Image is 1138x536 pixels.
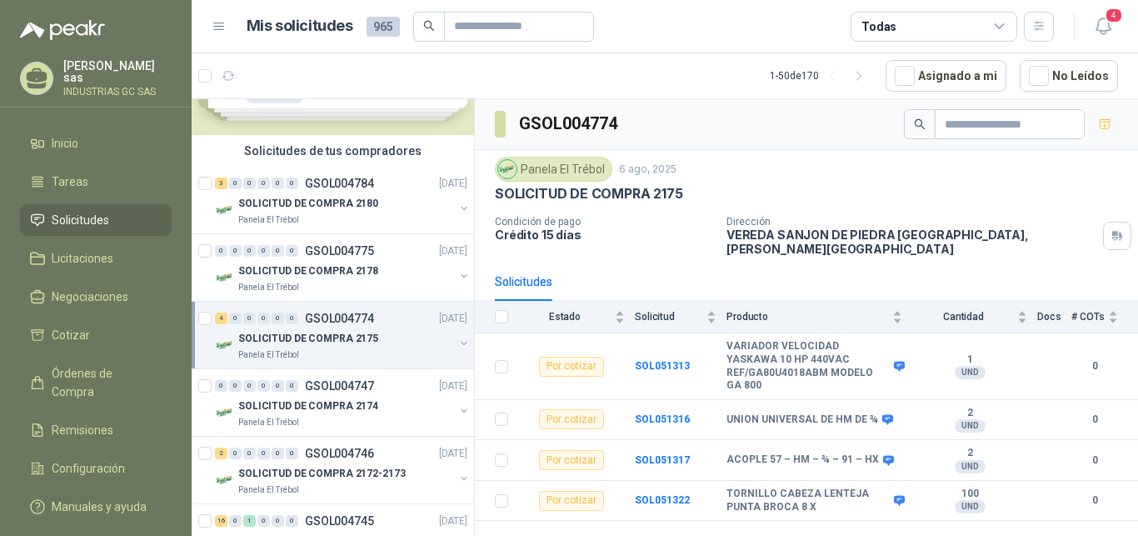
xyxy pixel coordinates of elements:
div: 0 [272,515,284,527]
p: SOLICITUD DE COMPRA 2175 [238,331,378,347]
b: 2 [912,447,1027,460]
div: 0 [286,448,298,459]
span: Remisiones [52,421,113,439]
a: SOL051322 [635,494,690,506]
div: Todas [861,18,896,36]
p: Panela El Trébol [238,483,299,497]
p: [DATE] [439,243,467,259]
button: No Leídos [1020,60,1118,92]
div: 0 [243,448,256,459]
span: search [423,20,435,32]
a: Inicio [20,128,172,159]
img: Company Logo [215,403,235,423]
div: Panela El Trébol [495,157,612,182]
p: Panela El Trébol [238,281,299,294]
div: 0 [229,448,242,459]
p: Crédito 15 días [495,228,713,242]
th: # COTs [1071,301,1138,333]
b: 2 [912,407,1027,420]
div: UND [955,419,986,433]
button: 4 [1088,12,1118,42]
a: 0 0 0 0 0 0 GSOL004775[DATE] Company LogoSOLICITUD DE COMPRA 2178Panela El Trébol [215,241,471,294]
a: Órdenes de Compra [20,358,172,408]
div: 1 [243,515,256,527]
div: 0 [272,313,284,324]
div: 0 [257,245,270,257]
a: Negociaciones [20,281,172,313]
div: 0 [286,178,298,189]
b: SOL051317 [635,454,690,466]
span: Solicitudes [52,211,109,229]
div: 0 [243,178,256,189]
div: 0 [286,245,298,257]
th: Producto [726,301,912,333]
span: Manuales y ayuda [52,498,147,516]
a: 0 0 0 0 0 0 GSOL004747[DATE] Company LogoSOLICITUD DE COMPRA 2174Panela El Trébol [215,376,471,429]
div: UND [955,366,986,379]
p: [PERSON_NAME] sas [63,60,172,83]
b: 100 [912,488,1027,501]
span: search [914,118,926,130]
p: Panela El Trébol [238,416,299,429]
b: VARIADOR VELOCIDAD YASKAWA 10 HP 440VAC REF/GA80U4018ABM MODELO GA 800 [726,340,890,392]
a: Licitaciones [20,243,172,274]
a: Remisiones [20,414,172,446]
a: 3 0 0 0 0 0 GSOL004784[DATE] Company LogoSOLICITUD DE COMPRA 2180Panela El Trébol [215,173,471,227]
b: TORNILLO CABEZA LENTEJA PUNTA BROCA 8 X [726,488,890,513]
p: GSOL004774 [305,313,374,324]
h1: Mis solicitudes [247,14,353,38]
div: 0 [286,515,298,527]
div: Solicitudes de tus compradores [192,135,474,167]
span: 965 [367,17,400,37]
span: Órdenes de Compra [52,364,156,401]
div: 0 [286,313,298,324]
div: Por cotizar [539,450,604,470]
span: Licitaciones [52,249,113,268]
p: [DATE] [439,378,467,394]
p: [DATE] [439,446,467,462]
p: SOLICITUD DE COMPRA 2175 [495,185,683,203]
a: Manuales y ayuda [20,491,172,523]
b: 0 [1071,493,1118,508]
b: 0 [1071,412,1118,428]
div: 0 [257,313,270,324]
span: 4 [1105,8,1123,23]
span: Producto [726,311,889,323]
th: Cantidad [912,301,1037,333]
div: 0 [243,380,256,392]
div: 1 - 50 de 170 [770,63,872,89]
div: 2 [215,448,227,459]
a: SOL051316 [635,413,690,425]
p: SOLICITUD DE COMPRA 2172-2173 [238,466,406,482]
div: 0 [286,380,298,392]
p: Panela El Trébol [238,348,299,362]
span: Estado [518,311,611,323]
div: 0 [272,245,284,257]
div: 0 [272,178,284,189]
div: 16 [215,515,227,527]
div: 3 [215,178,227,189]
div: Por cotizar [539,491,604,511]
p: Condición de pago [495,216,713,228]
div: 0 [229,515,242,527]
div: 0 [243,245,256,257]
p: GSOL004747 [305,380,374,392]
span: Cantidad [912,311,1014,323]
img: Company Logo [498,160,517,178]
th: Estado [518,301,635,333]
h3: GSOL004774 [519,111,620,137]
div: Solicitudes [495,273,552,291]
div: 0 [243,313,256,324]
div: 0 [272,448,284,459]
p: [DATE] [439,311,467,327]
p: Panela El Trébol [238,213,299,227]
b: 1 [912,353,1027,367]
a: 2 0 0 0 0 0 GSOL004746[DATE] Company LogoSOLICITUD DE COMPRA 2172-2173Panela El Trébol [215,443,471,497]
div: 0 [215,245,227,257]
img: Logo peakr [20,20,105,40]
div: 0 [257,515,270,527]
img: Company Logo [215,200,235,220]
a: Cotizar [20,319,172,351]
